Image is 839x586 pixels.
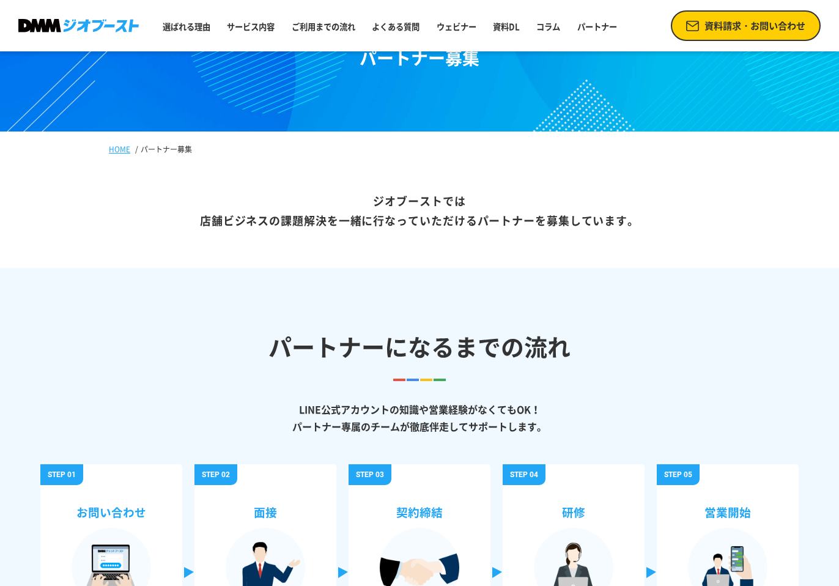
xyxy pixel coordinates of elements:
a: コラム [531,16,565,37]
h1: パートナー募集 [360,45,479,71]
h3: 面接 [202,489,329,528]
a: 資料請求・お問い合わせ [671,10,821,42]
a: パートナー [572,16,622,37]
img: DMMジオブースト [18,19,139,32]
h3: 契約締結 [356,489,483,528]
h3: 研修 [510,489,637,528]
a: ウェビナー [432,16,481,37]
a: 資料DL [488,16,525,37]
h3: 営業開始 [664,489,791,528]
a: サービス内容 [222,16,279,37]
a: 選ばれる理由 [158,16,215,37]
li: パートナー募集 [133,144,194,155]
h3: お問い合わせ [48,489,175,528]
a: ご利用までの流れ [287,16,360,37]
a: よくある質問 [367,16,424,37]
p: LINE公式アカウントの知識や営業経験がなくてもOK！ パートナー専属のチームが徹底伴走してサポートします。 [40,401,799,435]
span: 資料請求・お問い合わせ [704,19,805,33]
a: HOME [109,144,130,155]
